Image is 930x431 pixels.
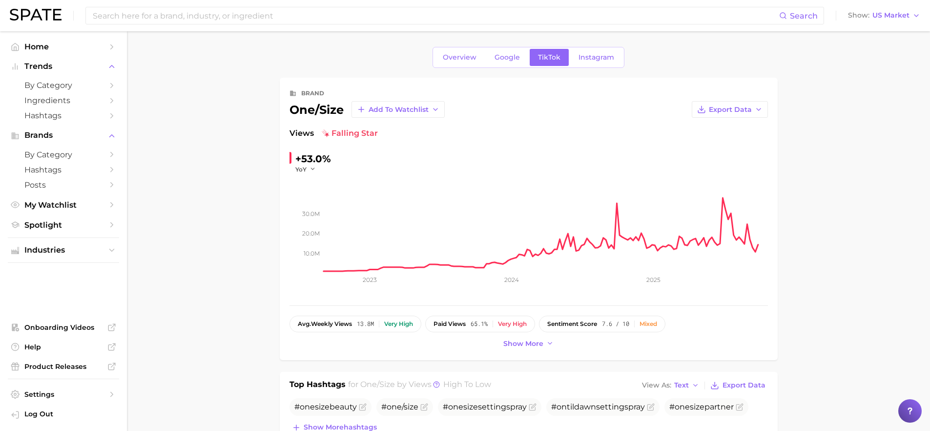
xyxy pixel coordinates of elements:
[579,53,614,62] span: Instagram
[24,81,103,90] span: by Category
[24,165,103,174] span: Hashtags
[570,49,622,66] a: Instagram
[872,13,909,18] span: US Market
[24,323,103,332] span: Onboarding Videos
[8,59,119,74] button: Trends
[24,246,103,255] span: Industries
[498,321,527,327] div: Very high
[503,340,543,348] span: Show more
[24,96,103,105] span: Ingredients
[8,340,119,354] a: Help
[295,165,307,173] span: YoY
[384,321,413,327] div: Very high
[8,108,119,123] a: Hashtags
[434,49,485,66] a: Overview
[357,321,374,327] span: 13.8m
[10,9,62,21] img: SPATE
[486,49,528,66] a: Google
[298,320,311,327] abbr: average
[504,276,518,283] tspan: 2024
[538,53,560,62] span: TikTok
[443,402,527,411] span: #onesizesettingspray
[529,403,537,411] button: Flag as miscategorized or irrelevant
[322,128,378,139] span: falling star
[790,11,818,21] span: Search
[322,129,330,137] img: falling star
[24,362,103,371] span: Product Releases
[8,407,119,423] a: Log out. Currently logged in with e-mail christel.bayle@loreal.com.
[8,217,119,233] a: Spotlight
[363,276,377,283] tspan: 2023
[8,39,119,54] a: Home
[8,177,119,193] a: Posts
[351,101,445,118] button: Add to Watchlist
[443,53,476,62] span: Overview
[24,220,103,230] span: Spotlight
[24,180,103,190] span: Posts
[8,387,119,402] a: Settings
[723,381,765,389] span: Export Data
[301,87,324,99] div: brand
[289,316,421,332] button: avg.weekly views13.8mVery high
[304,250,320,257] tspan: 10.0m
[642,383,671,388] span: View As
[848,13,869,18] span: Show
[8,78,119,93] a: by Category
[8,197,119,213] a: My Watchlist
[24,42,103,51] span: Home
[846,9,923,22] button: ShowUS Market
[24,200,103,210] span: My Watchlist
[295,151,331,167] div: +53.0%
[434,321,466,327] span: paid views
[692,101,768,118] button: Export Data
[24,390,103,399] span: Settings
[551,402,645,411] span: #ontildawnsettingspray
[602,321,629,327] span: 7.6 / 10
[708,379,767,392] button: Export Data
[298,321,352,327] span: weekly views
[295,165,316,173] button: YoY
[289,101,445,118] div: one/size
[369,106,429,114] span: Add to Watchlist
[24,131,103,140] span: Brands
[8,162,119,177] a: Hashtags
[674,383,689,388] span: Text
[646,276,660,283] tspan: 2025
[24,150,103,159] span: by Category
[381,402,418,411] span: #
[8,128,119,143] button: Brands
[387,402,418,411] span: one/size
[302,230,320,237] tspan: 20.0m
[348,379,491,392] h2: for by Views
[420,403,428,411] button: Flag as miscategorized or irrelevant
[640,321,657,327] div: Mixed
[425,316,535,332] button: paid views65.1%Very high
[302,210,320,217] tspan: 30.0m
[289,128,314,139] span: Views
[547,321,597,327] span: sentiment score
[647,403,655,411] button: Flag as miscategorized or irrelevant
[24,111,103,120] span: Hashtags
[359,403,367,411] button: Flag as miscategorized or irrelevant
[709,106,752,114] span: Export Data
[736,403,744,411] button: Flag as miscategorized or irrelevant
[501,337,557,350] button: Show more
[24,409,111,418] span: Log Out
[8,93,119,108] a: Ingredients
[24,62,103,71] span: Trends
[539,316,665,332] button: sentiment score7.6 / 10Mixed
[8,243,119,258] button: Industries
[495,53,520,62] span: Google
[471,321,488,327] span: 65.1%
[443,380,491,389] span: high to low
[24,343,103,351] span: Help
[8,147,119,162] a: by Category
[294,402,357,411] span: #onesizebeauty
[530,49,569,66] a: TikTok
[669,402,734,411] span: #onesizepartner
[8,320,119,335] a: Onboarding Videos
[360,380,395,389] span: one/size
[92,7,779,24] input: Search here for a brand, industry, or ingredient
[289,379,346,392] h1: Top Hashtags
[8,359,119,374] a: Product Releases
